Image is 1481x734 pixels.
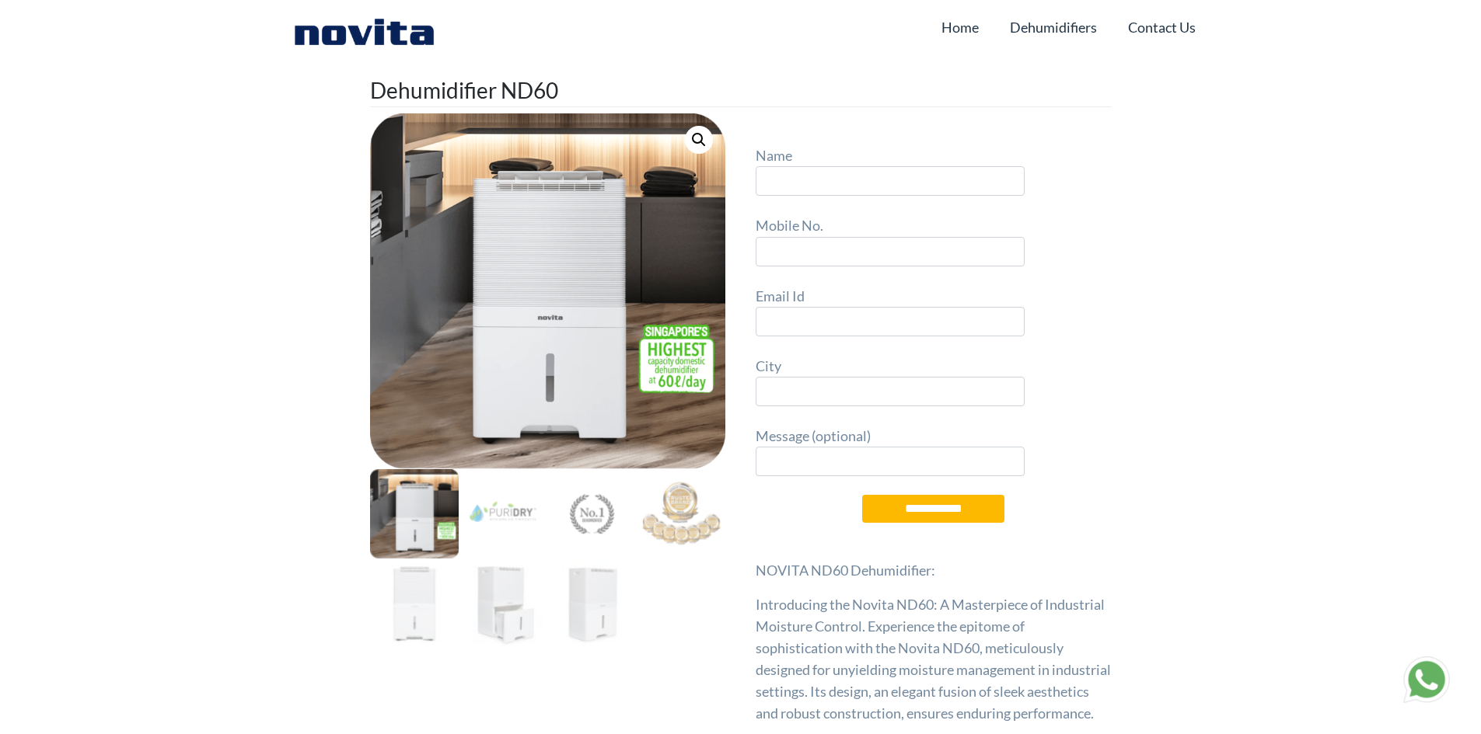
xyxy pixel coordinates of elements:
[725,113,1081,469] img: ND25.5-3 (1)
[941,12,979,42] a: Home
[756,166,1025,196] input: Name
[756,447,1025,476] input: Message (optional)
[756,425,1025,476] label: Message (optional)
[286,16,442,47] img: Novita
[1010,12,1097,42] a: Dehumidifiers
[370,74,1112,107] h1: Dehumidifier ND60
[547,558,636,647] img: OriginNovitaND60Dehumidifier_3-100x100.jpg
[637,469,725,558] img: reader-digest-air2022_2000x-1-100x100.png
[370,558,459,647] img: OriginNovitaND60Dehumidifier_1-100x100.jpg
[756,144,1025,196] label: Name
[547,469,636,558] img: ND50-4-1-100x100.png
[459,469,547,558] img: ND25.5-3-1-100x100.png
[685,126,713,154] a: 🔍
[756,377,1025,406] input: City
[756,285,1025,336] label: Email Id
[1128,12,1196,42] a: Contact Us
[756,307,1025,336] input: Email Id
[756,593,1112,724] p: Introducing the Novita ND60: A Masterpiece of Industrial Moisture Control. Experience the epitome...
[756,237,1025,266] input: Mobile No.
[756,144,1112,546] form: Contact form
[459,558,547,647] img: OriginNovitaND60Dehumidifier_2-100x100.jpg
[756,559,1112,581] p: NOVITA ND60 Dehumidifier:
[370,469,459,558] img: nd60-21-100x100.png
[370,113,726,469] img: nd60-21
[756,214,1025,266] label: Mobile No.
[756,355,1025,406] label: City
